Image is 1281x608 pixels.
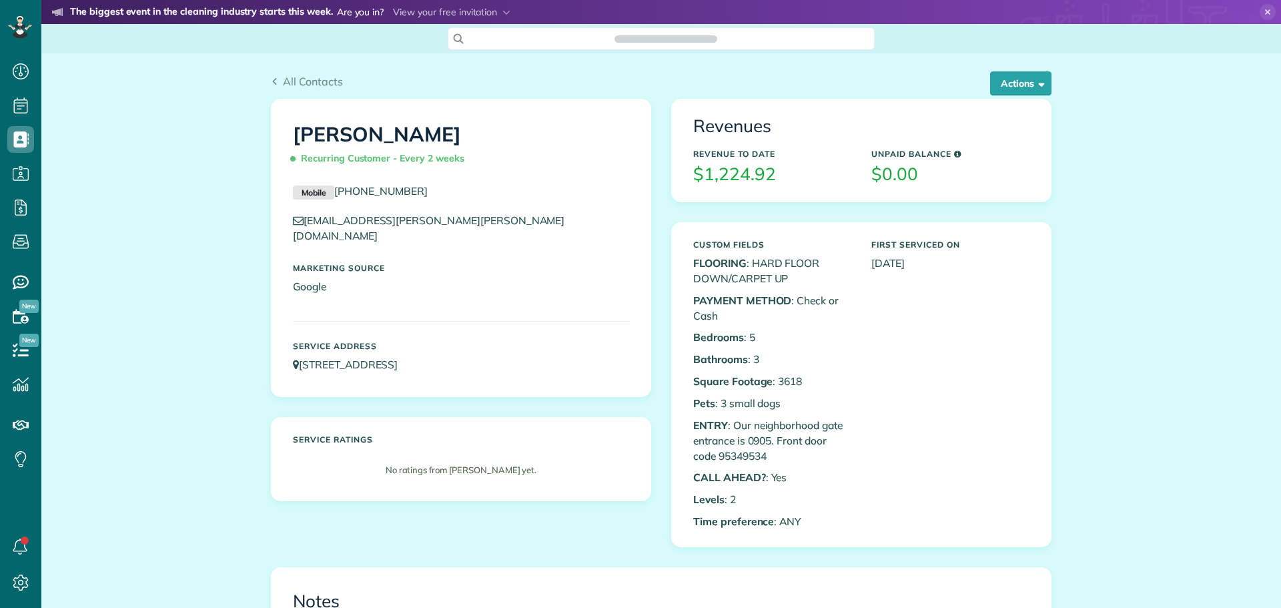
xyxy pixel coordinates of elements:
[871,165,1029,184] h3: $0.00
[693,471,766,484] b: CALL AHEAD?
[871,256,1029,271] p: [DATE]
[293,279,629,294] p: Google
[271,73,343,89] a: All Contacts
[693,240,851,249] h5: Custom Fields
[293,358,410,371] a: [STREET_ADDRESS]
[293,147,470,170] span: Recurring Customer - Every 2 weeks
[693,352,851,367] p: : 3
[693,418,728,432] b: ENTRY
[293,123,629,170] h1: [PERSON_NAME]
[70,5,333,20] strong: The biggest event in the cleaning industry starts this week.
[283,75,343,88] span: All Contacts
[19,300,39,313] span: New
[693,515,774,528] b: Time preference
[871,149,1029,158] h5: Unpaid Balance
[52,23,586,40] li: The world’s leading virtual event for cleaning business owners.
[293,435,629,444] h5: Service ratings
[693,396,851,411] p: : 3 small dogs
[693,374,851,389] p: : 3618
[693,514,851,529] p: : ANY
[693,374,773,388] b: Square Footage
[693,330,851,345] p: : 5
[693,294,791,307] b: PAYMENT METHOD
[300,464,622,477] p: No ratings from [PERSON_NAME] yet.
[693,165,851,184] h3: $1,224.92
[293,342,629,350] h5: Service Address
[693,256,851,286] p: : HARD FLOOR DOWN/CARPET UP
[337,5,384,20] span: Are you in?
[693,117,1029,136] h3: Revenues
[990,71,1051,95] button: Actions
[293,214,564,242] a: [EMAIL_ADDRESS][PERSON_NAME][PERSON_NAME][DOMAIN_NAME]
[693,256,747,270] b: FLOORING
[693,470,851,485] p: : Yes
[693,352,748,366] b: Bathrooms
[693,149,851,158] h5: Revenue to Date
[19,334,39,347] span: New
[693,493,725,506] b: Levels
[293,264,629,272] h5: Marketing Source
[628,32,703,45] span: Search ZenMaid…
[693,396,715,410] b: Pets
[871,240,1029,249] h5: First Serviced On
[293,184,428,198] a: Mobile[PHONE_NUMBER]
[293,186,334,200] small: Mobile
[693,492,851,507] p: : 2
[693,418,851,464] p: : Our neighborhood gate entrance is 0905. Front door code 95349534
[693,330,744,344] b: Bedrooms
[693,293,851,324] p: : Check or Cash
